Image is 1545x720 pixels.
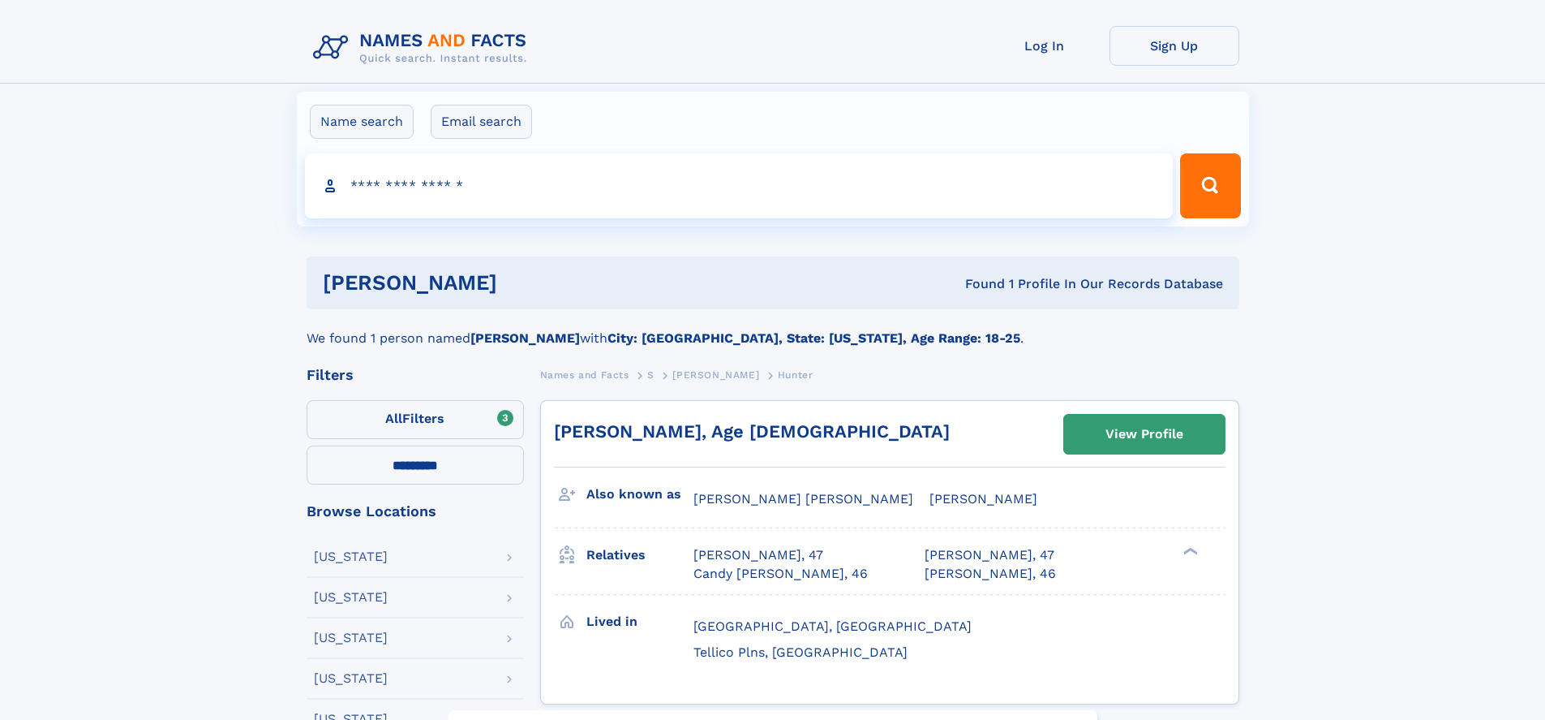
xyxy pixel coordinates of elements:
[323,273,732,293] h1: [PERSON_NAME]
[586,541,693,569] h3: Relatives
[305,153,1174,218] input: search input
[693,491,913,507] span: [PERSON_NAME] [PERSON_NAME]
[925,565,1056,583] a: [PERSON_NAME], 46
[778,369,813,381] span: Hunter
[314,591,388,604] div: [US_STATE]
[586,481,693,508] h3: Also known as
[307,26,540,70] img: Logo Names and Facts
[929,491,1037,507] span: [PERSON_NAME]
[385,411,402,426] span: All
[1180,153,1240,218] button: Search Button
[586,608,693,636] h3: Lived in
[693,565,868,583] a: Candy [PERSON_NAME], 46
[1109,26,1239,66] a: Sign Up
[693,645,908,660] span: Tellico Plns, [GEOGRAPHIC_DATA]
[1179,546,1199,557] div: ❯
[731,275,1223,293] div: Found 1 Profile In Our Records Database
[470,330,580,346] b: [PERSON_NAME]
[647,369,654,381] span: S
[314,632,388,645] div: [US_STATE]
[314,672,388,685] div: [US_STATE]
[607,330,1020,346] b: City: [GEOGRAPHIC_DATA], State: [US_STATE], Age Range: 18-25
[647,364,654,385] a: S
[693,619,972,634] span: [GEOGRAPHIC_DATA], [GEOGRAPHIC_DATA]
[980,26,1109,66] a: Log In
[314,550,388,563] div: [US_STATE]
[1064,415,1225,454] a: View Profile
[431,105,532,139] label: Email search
[307,368,524,382] div: Filters
[310,105,414,139] label: Name search
[307,309,1239,348] div: We found 1 person named with .
[672,369,759,381] span: [PERSON_NAME]
[307,504,524,519] div: Browse Locations
[925,546,1054,564] a: [PERSON_NAME], 47
[554,421,950,442] a: [PERSON_NAME], Age [DEMOGRAPHIC_DATA]
[672,364,759,385] a: [PERSON_NAME]
[693,546,823,564] a: [PERSON_NAME], 47
[540,364,629,385] a: Names and Facts
[1105,416,1183,453] div: View Profile
[307,400,524,439] label: Filters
